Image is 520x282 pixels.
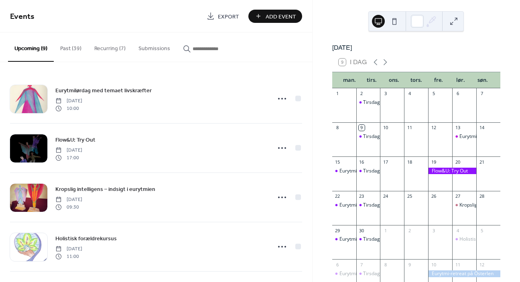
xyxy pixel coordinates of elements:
div: Eurytmikursus [339,168,372,174]
div: Tirsdags eurytmi - [GEOGRAPHIC_DATA] [363,133,453,140]
div: Flow&U: Try Out [428,168,476,174]
div: 26 [431,193,437,199]
div: 3 [431,227,437,233]
button: Past (39) [54,32,88,61]
span: 11:00 [55,253,82,260]
a: Holistisk forældrekursus [55,234,117,243]
div: Tirsdags eurytmi - Odense [356,133,380,140]
div: [DATE] [332,43,500,53]
div: 8 [382,262,388,268]
div: 11 [406,125,412,131]
div: 17 [382,159,388,165]
button: Recurring (7) [88,32,132,61]
div: 3 [382,91,388,97]
div: 24 [382,193,388,199]
div: Tirsdags eurytmi - Odense [356,202,380,209]
span: Events [10,9,35,24]
div: 22 [335,193,341,199]
span: Kropslig intelligens – indsigt i eurytmien [55,185,155,194]
div: tors. [405,72,427,88]
div: 9 [406,262,412,268]
div: 7 [359,262,365,268]
span: Flow&U: Try Out [55,136,95,144]
div: Eurytmikursus [339,202,372,209]
div: søn. [472,72,494,88]
span: Holistisk forældrekursus [55,235,117,243]
div: Tirsdags eurytmi - Odense [356,99,380,106]
div: 13 [455,125,461,131]
div: 2 [406,227,412,233]
div: Tirsdags eurytmi - Odense [356,168,380,174]
span: 17:00 [55,154,82,161]
div: 15 [335,159,341,165]
span: [DATE] [55,97,82,105]
div: tirs. [361,72,383,88]
div: 12 [431,125,437,131]
div: Tirsdags eurytmi - Odense [356,270,380,277]
span: 10:00 [55,105,82,112]
div: Eurytmilørdag med temaet livskræfter [452,133,476,140]
div: 20 [455,159,461,165]
div: Eurytmikursus [332,236,356,243]
div: 25 [406,193,412,199]
div: 16 [359,159,365,165]
div: 11 [455,262,461,268]
button: Add Event [248,10,302,23]
div: 4 [406,91,412,97]
button: Submissions [132,32,177,61]
button: Upcoming (9) [8,32,54,62]
span: [DATE] [55,245,82,253]
div: 28 [479,193,485,199]
span: [DATE] [55,196,82,203]
a: Export [201,10,245,23]
span: Add Event [266,12,296,21]
div: Eurytmi-retreat på Österlen [428,270,500,277]
div: Tirsdags eurytmi - [GEOGRAPHIC_DATA] [363,270,453,277]
div: 1 [382,227,388,233]
div: Kropslig intelligens – indsigt i eurytmien [452,202,476,209]
div: 4 [455,227,461,233]
div: Tirsdags eurytmi - [GEOGRAPHIC_DATA] [363,168,453,174]
a: Flow&U: Try Out [55,135,95,144]
div: Eurytmikursus [332,168,356,174]
div: 21 [479,159,485,165]
div: 10 [431,262,437,268]
div: lør. [449,72,471,88]
div: fre. [427,72,449,88]
div: Holistisk forældrekursus [459,236,514,243]
div: 1 [335,91,341,97]
div: 12 [479,262,485,268]
div: 2 [359,91,365,97]
div: Tirsdags eurytmi - Odense [356,236,380,243]
div: 6 [455,91,461,97]
div: man. [339,72,361,88]
div: Eurytmikursus [339,270,372,277]
div: 5 [431,91,437,97]
span: Eurytmilørdag med temaet livskræfter [55,87,152,95]
div: 10 [382,125,388,131]
span: 09:30 [55,203,82,211]
div: ons. [383,72,405,88]
div: 30 [359,227,365,233]
div: Eurytmikursus [332,270,356,277]
div: Tirsdags eurytmi - [GEOGRAPHIC_DATA] [363,99,453,106]
div: Eurytmikursus [332,202,356,209]
div: 19 [431,159,437,165]
div: 29 [335,227,341,233]
div: Tirsdags eurytmi - [GEOGRAPHIC_DATA] [363,202,453,209]
div: 9 [359,125,365,131]
div: 27 [455,193,461,199]
a: Eurytmilørdag med temaet livskræfter [55,86,152,95]
div: 5 [479,227,485,233]
div: 7 [479,91,485,97]
div: 23 [359,193,365,199]
div: Eurytmikursus [339,236,372,243]
div: Holistisk forældrekursus [452,236,476,243]
div: Tirsdags eurytmi - [GEOGRAPHIC_DATA] [363,236,453,243]
div: 14 [479,125,485,131]
span: Export [218,12,239,21]
span: [DATE] [55,147,82,154]
div: 18 [406,159,412,165]
div: 6 [335,262,341,268]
